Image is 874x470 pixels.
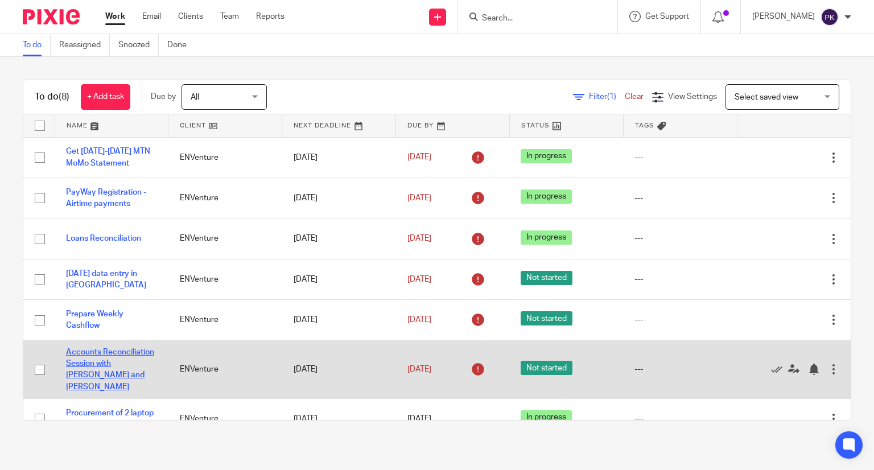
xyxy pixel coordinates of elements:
[178,11,203,22] a: Clients
[168,300,282,340] td: ENVenture
[625,93,644,101] a: Clear
[282,340,396,398] td: [DATE]
[59,92,69,101] span: (8)
[407,365,431,373] span: [DATE]
[521,189,572,204] span: In progress
[407,415,431,423] span: [DATE]
[589,93,625,101] span: Filter
[191,93,199,101] span: All
[407,275,431,283] span: [DATE]
[521,149,572,163] span: In progress
[407,316,431,324] span: [DATE]
[481,14,583,24] input: Search
[634,364,725,375] div: ---
[521,230,572,245] span: In progress
[634,413,725,424] div: ---
[771,364,788,375] a: Mark as done
[220,11,239,22] a: Team
[81,84,130,110] a: + Add task
[821,8,839,26] img: svg%3E
[645,13,689,20] span: Get Support
[66,234,141,242] a: Loans Reconciliation
[167,34,195,56] a: Done
[35,91,69,103] h1: To do
[634,152,725,163] div: ---
[521,361,572,375] span: Not started
[105,11,125,22] a: Work
[521,410,572,424] span: In progress
[634,274,725,285] div: ---
[635,122,654,129] span: Tags
[634,192,725,204] div: ---
[59,34,110,56] a: Reassigned
[142,11,161,22] a: Email
[282,259,396,299] td: [DATE]
[282,218,396,259] td: [DATE]
[168,398,282,439] td: ENVenture
[118,34,159,56] a: Snoozed
[151,91,176,102] p: Due by
[282,398,396,439] td: [DATE]
[66,348,154,391] a: Accounts Reconciliation Session with [PERSON_NAME] and [PERSON_NAME]
[521,311,572,325] span: Not started
[634,233,725,244] div: ---
[668,93,717,101] span: View Settings
[168,178,282,218] td: ENVenture
[66,409,154,428] a: Procurement of 2 laptop bags
[282,300,396,340] td: [DATE]
[66,188,146,208] a: PayWay Registration - Airtime payments
[407,194,431,202] span: [DATE]
[168,340,282,398] td: ENVenture
[634,314,725,325] div: ---
[407,154,431,162] span: [DATE]
[282,137,396,178] td: [DATE]
[23,34,51,56] a: To do
[282,178,396,218] td: [DATE]
[168,259,282,299] td: ENVenture
[23,9,80,24] img: Pixie
[168,218,282,259] td: ENVenture
[256,11,285,22] a: Reports
[66,270,146,289] a: [DATE] data entry in [GEOGRAPHIC_DATA]
[735,93,798,101] span: Select saved view
[752,11,815,22] p: [PERSON_NAME]
[607,93,616,101] span: (1)
[521,271,572,285] span: Not started
[66,147,150,167] a: Get [DATE]-[DATE] MTN MoMo Statement
[168,137,282,178] td: ENVenture
[66,310,123,329] a: Prepare Weekly Cashflow
[407,234,431,242] span: [DATE]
